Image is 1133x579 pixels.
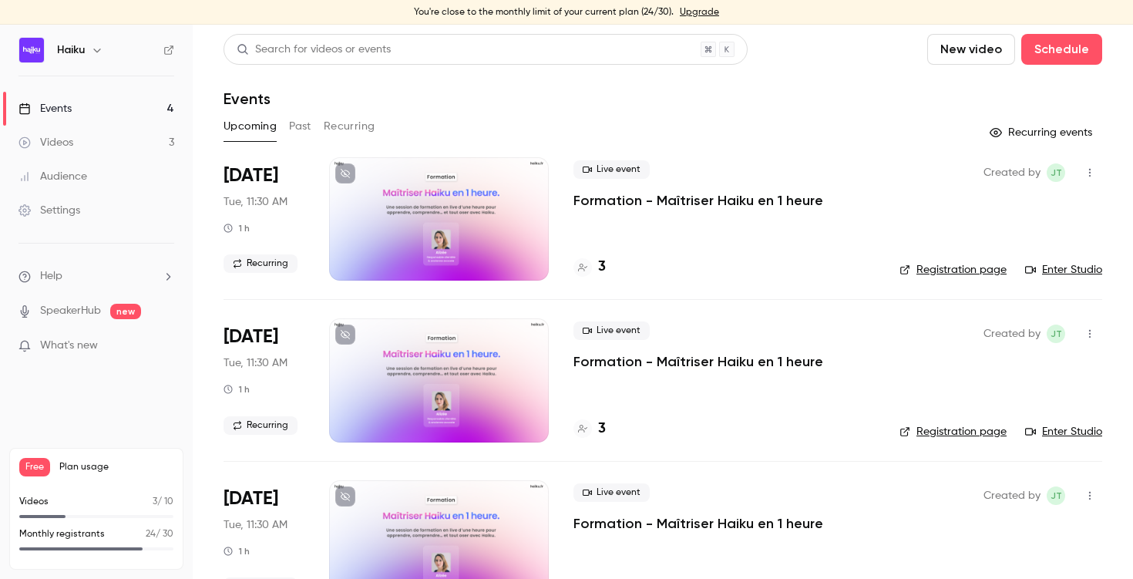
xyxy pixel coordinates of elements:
[573,257,606,278] a: 3
[927,34,1015,65] button: New video
[224,517,287,533] span: Tue, 11:30 AM
[237,42,391,58] div: Search for videos or events
[983,163,1041,182] span: Created by
[1025,262,1102,278] a: Enter Studio
[983,120,1102,145] button: Recurring events
[224,355,287,371] span: Tue, 11:30 AM
[573,191,823,210] a: Formation - Maîtriser Haiku en 1 heure
[19,527,105,541] p: Monthly registrants
[289,114,311,139] button: Past
[19,458,50,476] span: Free
[573,514,823,533] a: Formation - Maîtriser Haiku en 1 heure
[224,325,278,349] span: [DATE]
[146,527,173,541] p: / 30
[983,325,1041,343] span: Created by
[110,304,141,319] span: new
[1051,325,1062,343] span: jT
[40,268,62,284] span: Help
[899,262,1007,278] a: Registration page
[224,383,250,396] div: 1 h
[224,254,298,273] span: Recurring
[224,163,278,188] span: [DATE]
[1047,486,1065,505] span: jean Touzet
[224,416,298,435] span: Recurring
[224,222,250,234] div: 1 h
[1051,486,1062,505] span: jT
[1025,424,1102,439] a: Enter Studio
[573,419,606,439] a: 3
[59,461,173,473] span: Plan usage
[899,424,1007,439] a: Registration page
[18,135,73,150] div: Videos
[224,545,250,557] div: 1 h
[40,303,101,319] a: SpeakerHub
[573,483,650,502] span: Live event
[1021,34,1102,65] button: Schedule
[680,6,719,19] a: Upgrade
[153,497,157,507] span: 3
[573,160,650,179] span: Live event
[573,352,823,371] a: Formation - Maîtriser Haiku en 1 heure
[153,495,173,509] p: / 10
[598,257,606,278] h4: 3
[1051,163,1062,182] span: jT
[224,114,277,139] button: Upcoming
[40,338,98,354] span: What's new
[224,318,304,442] div: Sep 2 Tue, 11:30 AM (Europe/Paris)
[224,89,271,108] h1: Events
[324,114,375,139] button: Recurring
[224,157,304,281] div: Aug 26 Tue, 11:30 AM (Europe/Paris)
[18,169,87,184] div: Audience
[598,419,606,439] h4: 3
[57,42,85,58] h6: Haiku
[983,486,1041,505] span: Created by
[1047,325,1065,343] span: jean Touzet
[1047,163,1065,182] span: jean Touzet
[18,203,80,218] div: Settings
[156,339,174,353] iframe: Noticeable Trigger
[224,194,287,210] span: Tue, 11:30 AM
[224,486,278,511] span: [DATE]
[19,38,44,62] img: Haiku
[573,321,650,340] span: Live event
[19,495,49,509] p: Videos
[18,101,72,116] div: Events
[18,268,174,284] li: help-dropdown-opener
[146,530,156,539] span: 24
